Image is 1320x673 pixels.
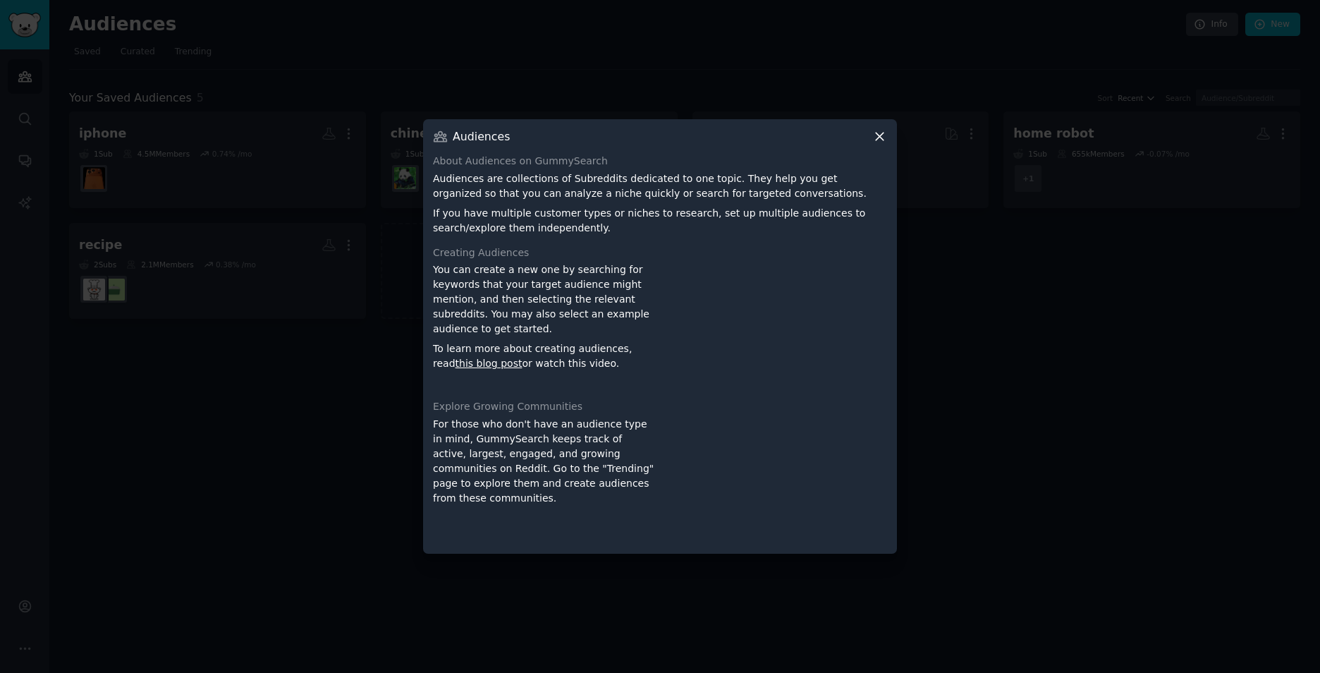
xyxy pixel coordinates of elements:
p: To learn more about creating audiences, read or watch this video. [433,341,655,371]
a: this blog post [456,358,522,369]
iframe: YouTube video player [665,262,887,389]
div: Explore Growing Communities [433,399,887,414]
iframe: YouTube video player [665,417,887,544]
p: If you have multiple customer types or niches to research, set up multiple audiences to search/ex... [433,206,887,236]
p: Audiences are collections of Subreddits dedicated to one topic. They help you get organized so th... [433,171,887,201]
div: For those who don't have an audience type in mind, GummySearch keeps track of active, largest, en... [433,417,655,544]
p: You can create a new one by searching for keywords that your target audience might mention, and t... [433,262,655,336]
h3: Audiences [453,129,510,144]
div: Creating Audiences [433,245,887,260]
div: About Audiences on GummySearch [433,154,887,169]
